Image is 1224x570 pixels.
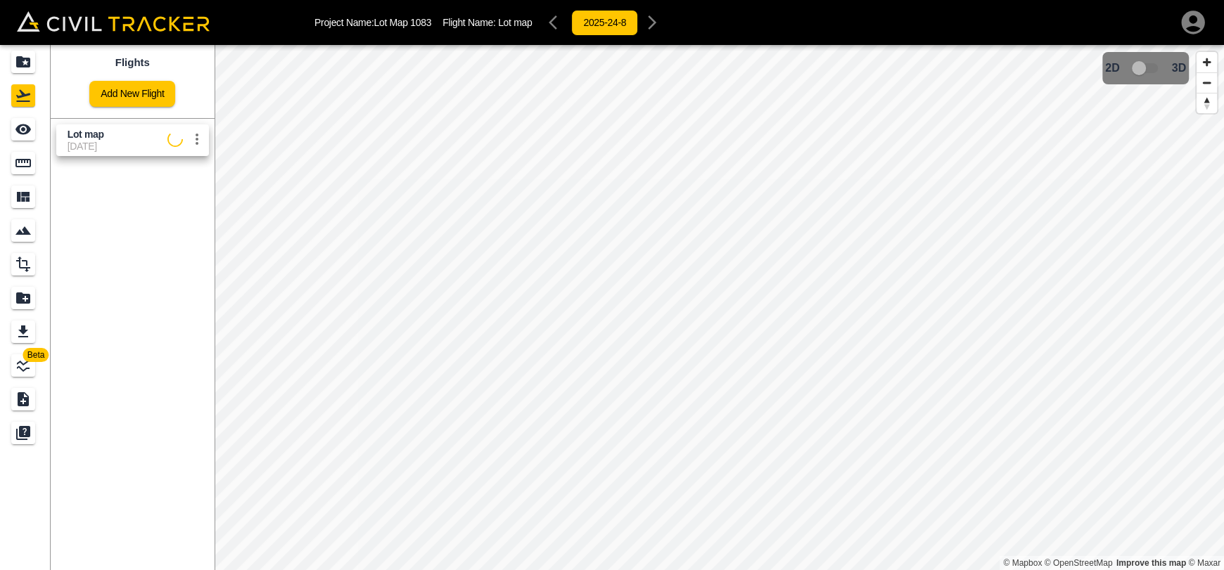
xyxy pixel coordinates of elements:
[1188,558,1220,568] a: Maxar
[442,17,532,28] p: Flight Name:
[1172,62,1186,75] span: 3D
[1105,62,1119,75] span: 2D
[314,17,431,28] p: Project Name: Lot Map 1083
[1197,93,1217,113] button: Reset bearing to north
[498,17,532,28] span: Lot map
[1126,55,1166,82] span: 3D model not uploaded yet
[1197,72,1217,93] button: Zoom out
[1197,52,1217,72] button: Zoom in
[1003,558,1042,568] a: Mapbox
[1045,558,1113,568] a: OpenStreetMap
[571,10,638,36] button: 2025-24-8
[1116,558,1186,568] a: Map feedback
[17,11,210,31] img: Civil Tracker
[215,45,1224,570] canvas: Map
